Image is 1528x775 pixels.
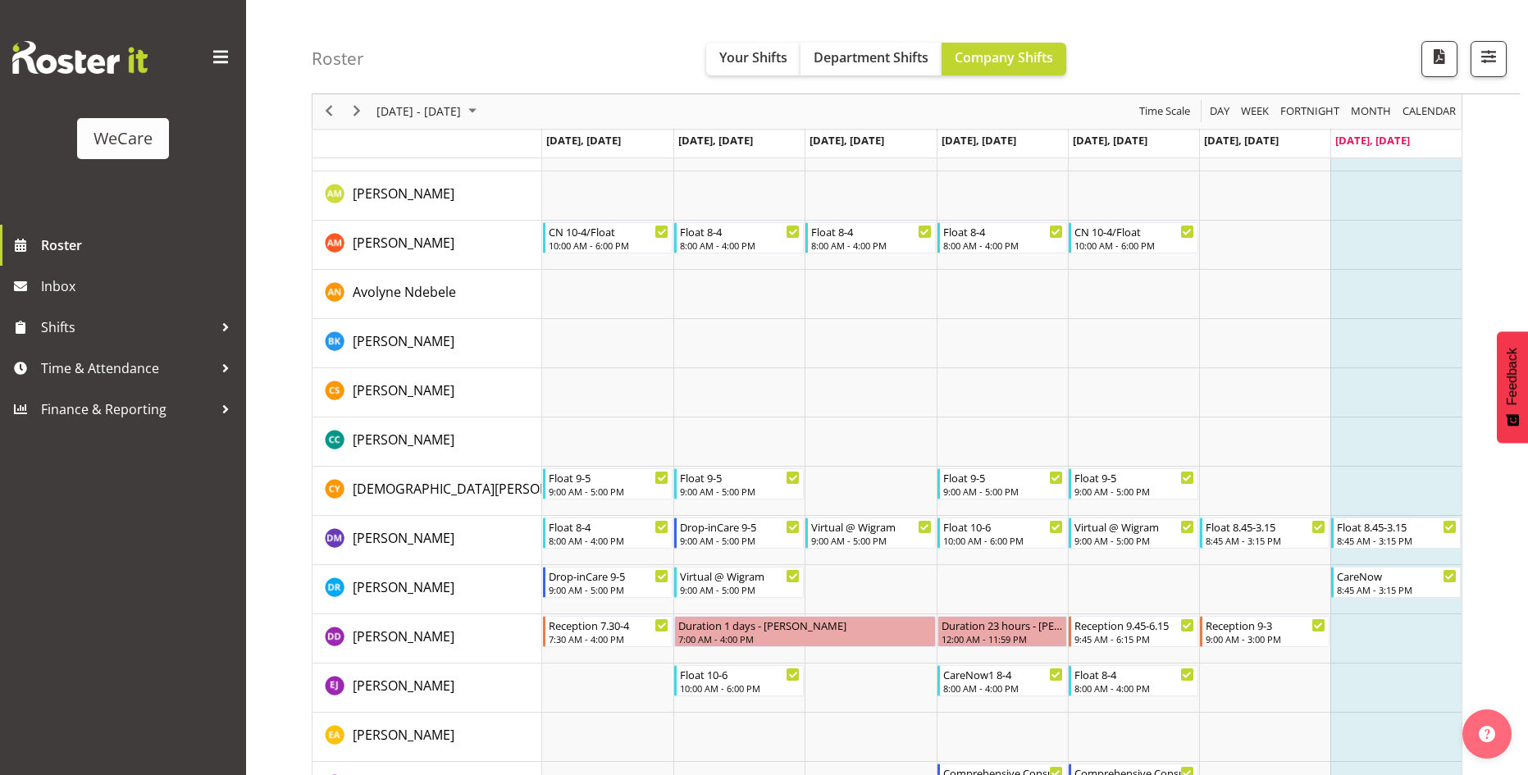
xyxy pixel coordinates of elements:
button: Time Scale [1137,102,1193,122]
div: CareNow1 8-4 [943,666,1063,682]
div: Float 9-5 [680,469,800,486]
span: [DATE], [DATE] [678,133,753,148]
button: Previous [318,102,340,122]
div: 9:00 AM - 5:00 PM [549,485,668,498]
div: Ella Jarvis"s event - Float 8-4 Begin From Friday, September 19, 2025 at 8:00:00 AM GMT+12:00 End... [1069,665,1198,696]
td: Christianna Yu resource [312,467,542,516]
div: 7:30 AM - 4:00 PM [549,632,668,645]
td: Avolyne Ndebele resource [312,270,542,319]
td: Deepti Raturi resource [312,565,542,614]
div: Virtual @ Wigram [1074,518,1194,535]
div: Ashley Mendoza"s event - Float 8-4 Begin From Wednesday, September 17, 2025 at 8:00:00 AM GMT+12:... [805,222,935,253]
a: [PERSON_NAME] [353,331,454,351]
div: previous period [315,94,343,129]
div: Float 8.45-3.15 [1206,518,1325,535]
button: Department Shifts [800,43,942,75]
div: Drop-inCare 9-5 [549,568,668,584]
div: Demi Dumitrean"s event - Duration 23 hours - Demi Dumitrean Begin From Thursday, September 18, 20... [937,616,1067,647]
button: Month [1400,102,1459,122]
span: [DATE], [DATE] [810,133,884,148]
span: [PERSON_NAME] [353,677,454,695]
div: Christianna Yu"s event - Float 9-5 Begin From Monday, September 15, 2025 at 9:00:00 AM GMT+12:00 ... [543,468,673,499]
span: Time & Attendance [41,356,213,381]
a: [PERSON_NAME] [353,233,454,253]
div: Ella Jarvis"s event - CareNow1 8-4 Begin From Thursday, September 18, 2025 at 8:00:00 AM GMT+12:0... [937,665,1067,696]
div: Christianna Yu"s event - Float 9-5 Begin From Tuesday, September 16, 2025 at 9:00:00 AM GMT+12:00... [674,468,804,499]
div: Ella Jarvis"s event - Float 10-6 Begin From Tuesday, September 16, 2025 at 10:00:00 AM GMT+12:00 ... [674,665,804,696]
a: [PERSON_NAME] [353,430,454,449]
div: Reception 7.30-4 [549,617,668,633]
div: Float 10-6 [943,518,1063,535]
span: [PERSON_NAME] [353,726,454,744]
div: Deepti Mahajan"s event - Virtual @ Wigram Begin From Friday, September 19, 2025 at 9:00:00 AM GMT... [1069,517,1198,549]
div: 8:45 AM - 3:15 PM [1337,534,1457,547]
div: Duration 1 days - [PERSON_NAME] [678,617,931,633]
td: Catherine Stewart resource [312,368,542,417]
td: Antonia Mao resource [312,171,542,221]
div: Deepti Mahajan"s event - Virtual @ Wigram Begin From Wednesday, September 17, 2025 at 9:00:00 AM ... [805,517,935,549]
div: 8:00 AM - 4:00 PM [549,534,668,547]
div: September 15 - 21, 2025 [371,94,486,129]
span: [DATE], [DATE] [1335,133,1410,148]
button: Timeline Week [1238,102,1272,122]
a: [PERSON_NAME] [353,381,454,400]
a: [PERSON_NAME] [353,676,454,695]
span: Finance & Reporting [41,397,213,422]
div: 8:00 AM - 4:00 PM [943,682,1063,695]
div: 10:00 AM - 6:00 PM [943,534,1063,547]
div: Virtual @ Wigram [680,568,800,584]
a: [DEMOGRAPHIC_DATA][PERSON_NAME] [353,479,596,499]
span: Fortnight [1279,102,1341,122]
div: Float 8-4 [1074,666,1194,682]
div: Virtual @ Wigram [811,518,931,535]
span: Avolyne Ndebele [353,283,456,301]
div: 9:00 AM - 5:00 PM [680,583,800,596]
div: 8:00 AM - 4:00 PM [811,239,931,252]
div: Ashley Mendoza"s event - Float 8-4 Begin From Thursday, September 18, 2025 at 8:00:00 AM GMT+12:0... [937,222,1067,253]
div: 9:00 AM - 5:00 PM [680,485,800,498]
button: Timeline Day [1207,102,1233,122]
div: Christianna Yu"s event - Float 9-5 Begin From Thursday, September 18, 2025 at 9:00:00 AM GMT+12:0... [937,468,1067,499]
a: [PERSON_NAME] [353,528,454,548]
div: Demi Dumitrean"s event - Reception 7.30-4 Begin From Monday, September 15, 2025 at 7:30:00 AM GMT... [543,616,673,647]
div: 9:00 AM - 3:00 PM [1206,632,1325,645]
button: Next [346,102,368,122]
div: CareNow [1337,568,1457,584]
button: Download a PDF of the roster according to the set date range. [1421,41,1457,77]
span: Roster [41,233,238,258]
span: Company Shifts [955,48,1053,66]
span: [DATE] - [DATE] [375,102,463,122]
a: [PERSON_NAME] [353,577,454,597]
button: Your Shifts [706,43,800,75]
span: [PERSON_NAME] [353,185,454,203]
div: Float 9-5 [549,469,668,486]
div: Reception 9-3 [1206,617,1325,633]
span: calendar [1401,102,1457,122]
span: [PERSON_NAME] [353,529,454,547]
div: 8:45 AM - 3:15 PM [1337,583,1457,596]
div: Float 9-5 [943,469,1063,486]
span: [PERSON_NAME] [353,431,454,449]
span: Department Shifts [814,48,928,66]
td: Brian Ko resource [312,319,542,368]
button: Filter Shifts [1471,41,1507,77]
span: Inbox [41,274,238,299]
button: September 2025 [374,102,484,122]
span: Time Scale [1138,102,1192,122]
div: 9:00 AM - 5:00 PM [1074,485,1194,498]
span: Day [1208,102,1231,122]
td: Ella Jarvis resource [312,663,542,713]
span: [PERSON_NAME] [353,332,454,350]
div: 9:45 AM - 6:15 PM [1074,632,1194,645]
div: Ashley Mendoza"s event - CN 10-4/Float Begin From Monday, September 15, 2025 at 10:00:00 AM GMT+1... [543,222,673,253]
div: 7:00 AM - 4:00 PM [678,632,931,645]
div: 10:00 AM - 6:00 PM [1074,239,1194,252]
div: 9:00 AM - 5:00 PM [680,534,800,547]
div: Ashley Mendoza"s event - Float 8-4 Begin From Tuesday, September 16, 2025 at 8:00:00 AM GMT+12:00... [674,222,804,253]
div: Deepti Raturi"s event - Drop-inCare 9-5 Begin From Monday, September 15, 2025 at 9:00:00 AM GMT+1... [543,567,673,598]
div: Ashley Mendoza"s event - CN 10-4/Float Begin From Friday, September 19, 2025 at 10:00:00 AM GMT+1... [1069,222,1198,253]
div: Christianna Yu"s event - Float 9-5 Begin From Friday, September 19, 2025 at 9:00:00 AM GMT+12:00 ... [1069,468,1198,499]
img: help-xxl-2.png [1479,726,1495,742]
button: Company Shifts [942,43,1066,75]
div: Deepti Mahajan"s event - Drop-inCare 9-5 Begin From Tuesday, September 16, 2025 at 9:00:00 AM GMT... [674,517,804,549]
